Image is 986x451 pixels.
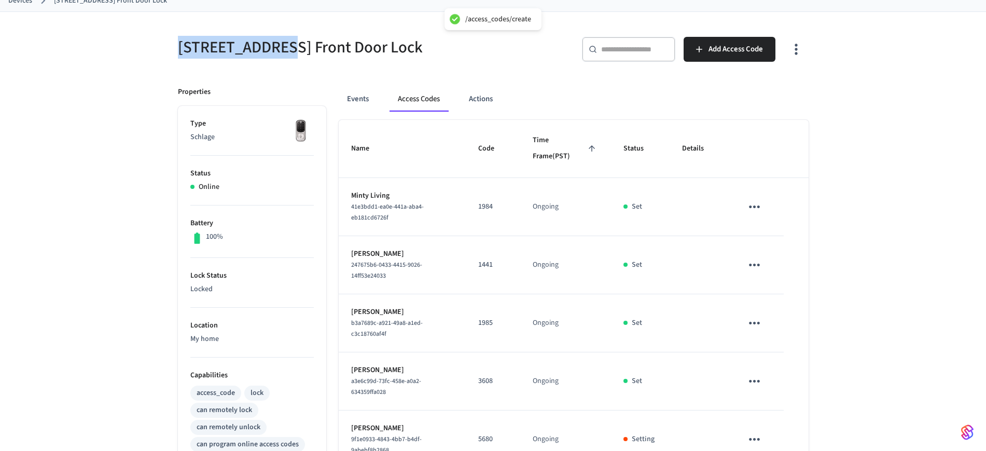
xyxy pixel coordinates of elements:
[190,218,314,229] p: Battery
[351,141,383,157] span: Name
[520,294,611,352] td: Ongoing
[351,319,423,338] span: b3a7689c-a921-49a8-a1ed-c3c18760af4f
[190,118,314,129] p: Type
[520,352,611,411] td: Ongoing
[478,259,508,270] p: 1441
[684,37,775,62] button: Add Access Code
[632,434,655,445] p: Setting
[478,434,508,445] p: 5680
[288,118,314,144] img: Yale Assure Touchscreen Wifi Smart Lock, Satin Nickel, Front
[461,87,501,112] button: Actions
[197,405,252,416] div: can remotely lock
[339,87,377,112] button: Events
[339,87,809,112] div: ant example
[682,141,717,157] span: Details
[520,236,611,294] td: Ongoing
[178,37,487,58] h5: [STREET_ADDRESS] Front Door Lock
[190,168,314,179] p: Status
[190,334,314,345] p: My home
[351,261,422,280] span: 247675b6-0433-4415-9026-14ff53e24033
[533,132,599,165] span: Time Frame(PST)
[351,249,453,259] p: [PERSON_NAME]
[206,231,223,242] p: 100%
[351,365,453,376] p: [PERSON_NAME]
[351,190,453,201] p: Minty Living
[190,270,314,281] p: Lock Status
[190,320,314,331] p: Location
[197,439,299,450] div: can program online access codes
[178,87,211,98] p: Properties
[478,318,508,329] p: 1985
[351,377,421,397] span: a3e6c99d-73fc-458e-a0a2-634359ffa028
[632,318,642,329] p: Set
[632,376,642,387] p: Set
[351,202,424,222] span: 41e3bdd1-ea0e-441a-aba4-eb181cd6726f
[709,43,763,56] span: Add Access Code
[251,388,263,399] div: lock
[190,284,314,295] p: Locked
[197,422,260,433] div: can remotely unlock
[190,132,314,143] p: Schlage
[632,201,642,212] p: Set
[478,201,508,212] p: 1984
[478,376,508,387] p: 3608
[390,87,448,112] button: Access Codes
[465,15,531,24] div: /access_codes/create
[623,141,657,157] span: Status
[351,307,453,318] p: [PERSON_NAME]
[520,178,611,236] td: Ongoing
[961,424,974,441] img: SeamLogoGradient.69752ec5.svg
[351,423,453,434] p: [PERSON_NAME]
[632,259,642,270] p: Set
[199,182,219,193] p: Online
[197,388,235,399] div: access_code
[190,370,314,381] p: Capabilities
[478,141,508,157] span: Code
